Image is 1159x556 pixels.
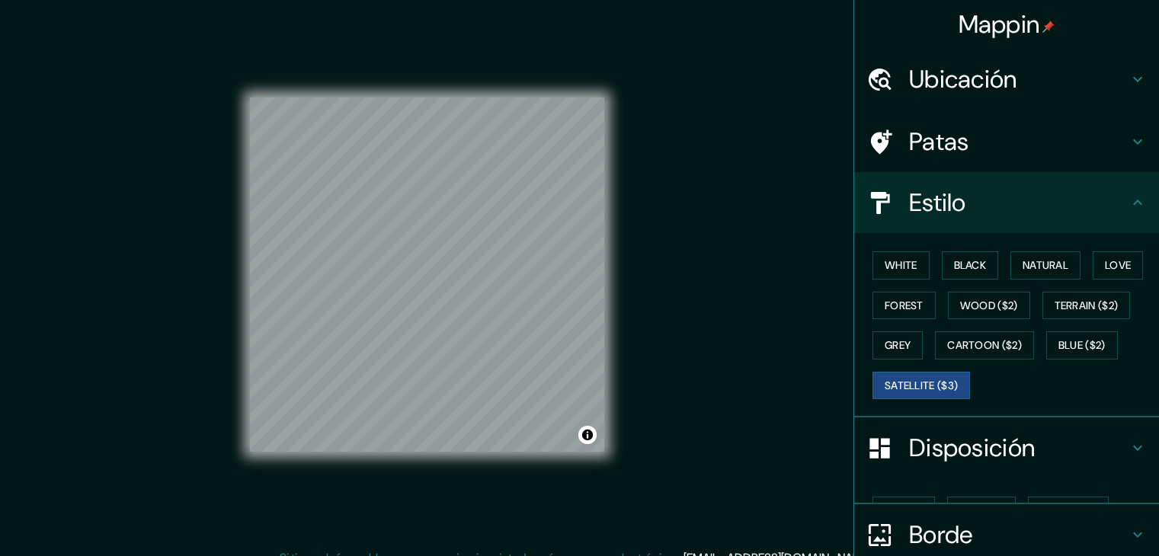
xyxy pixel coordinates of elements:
[909,126,969,158] font: Patas
[578,426,597,444] button: Activar o desactivar atribución
[909,187,966,219] font: Estilo
[854,417,1159,478] div: Disposición
[1042,21,1055,33] img: pin-icon.png
[1046,331,1118,359] button: Blue ($2)
[909,63,1017,95] font: Ubicación
[872,372,970,400] button: Satellite ($3)
[1010,251,1081,280] button: Natural
[854,111,1159,172] div: Patas
[872,251,930,280] button: White
[1023,497,1142,539] iframe: Lanzador de widgets de ayuda
[948,292,1030,320] button: Wood ($2)
[909,432,1035,464] font: Disposición
[909,519,973,551] font: Borde
[250,97,604,452] canvas: Mapa
[854,49,1159,110] div: Ubicación
[854,172,1159,233] div: Estilo
[942,251,999,280] button: Black
[872,292,936,320] button: Forest
[1042,292,1131,320] button: Terrain ($2)
[1093,251,1143,280] button: Love
[959,8,1040,40] font: Mappin
[872,331,923,359] button: Grey
[935,331,1034,359] button: Cartoon ($2)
